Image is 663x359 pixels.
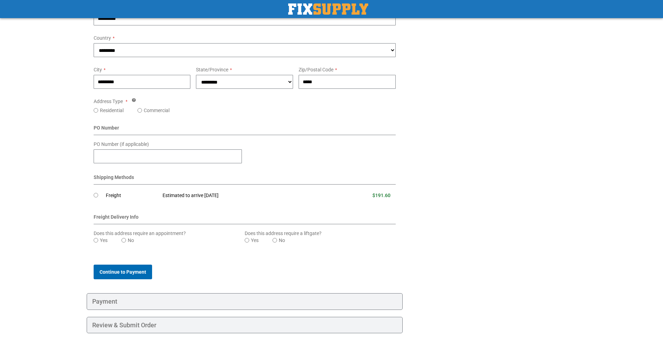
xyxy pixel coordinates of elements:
label: Residential [100,107,124,114]
span: State/Province [196,67,228,72]
div: Shipping Methods [94,174,396,185]
span: $191.60 [372,193,390,198]
div: Freight Delivery Info [94,213,396,224]
div: Payment [87,293,403,310]
label: Yes [100,237,108,244]
label: No [279,237,285,244]
span: Country [94,35,111,41]
div: Review & Submit Order [87,317,403,334]
label: Commercial [144,107,169,114]
a: store logo [288,3,368,15]
span: City [94,67,102,72]
div: PO Number [94,124,396,135]
label: Yes [251,237,259,244]
span: PO Number (if applicable) [94,141,149,147]
span: Does this address require a liftgate? [245,231,322,236]
button: Continue to Payment [94,265,152,279]
td: Estimated to arrive [DATE] [157,188,324,203]
span: Does this address require an appointment? [94,231,186,236]
span: Zip/Postal Code [299,67,333,72]
label: No [128,237,134,244]
span: Address Type [94,99,123,104]
span: Continue to Payment [100,269,146,275]
img: Fix Industrial Supply [288,3,368,15]
td: Freight [106,188,157,203]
